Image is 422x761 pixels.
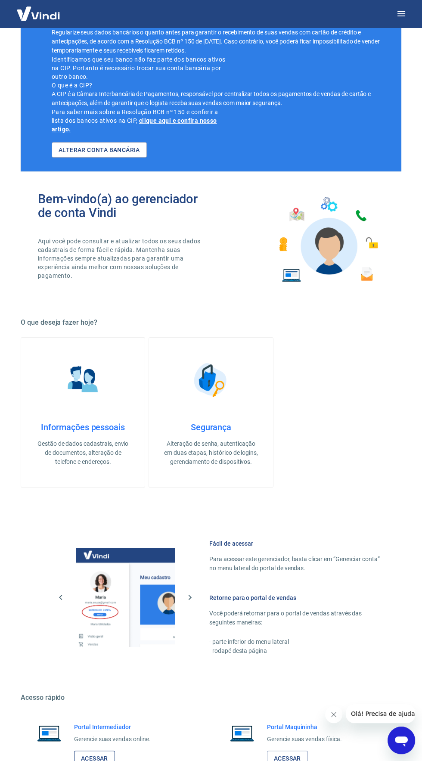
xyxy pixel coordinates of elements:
[209,555,381,573] p: Para acessar este gerenciador, basta clicar em “Gerenciar conta” no menu lateral do portal de ven...
[35,422,131,432] h4: Informações pessoais
[31,723,67,743] img: Imagem de um notebook aberto
[74,735,151,744] p: Gerencie suas vendas online.
[267,723,342,731] h6: Portal Maquininha
[149,337,273,488] a: SegurançaSegurançaAlteração de senha, autenticação em duas etapas, histórico de logins, gerenciam...
[209,539,381,548] h6: Fácil de acessar
[21,318,401,327] h5: O que deseja fazer hoje?
[21,693,401,702] h5: Acesso rápido
[52,28,384,55] p: Regularize seus dados bancários o quanto antes para garantir o recebimento de suas vendas com car...
[76,548,175,647] img: Imagem da dashboard mostrando o botão de gerenciar conta na sidebar no lado esquerdo
[325,706,342,723] iframe: Fechar mensagem
[38,192,211,220] h2: Bem-vindo(a) ao gerenciador de conta Vindi
[388,727,415,754] iframe: Botão para abrir a janela de mensagens
[346,704,415,723] iframe: Mensagem da empresa
[271,192,384,287] img: Imagem de um avatar masculino com diversos icones exemplificando as funcionalidades do gerenciado...
[62,358,105,401] img: Informações pessoais
[209,609,381,627] p: Você poderá retornar para o portal de vendas através das seguintes maneiras:
[209,646,381,655] p: - rodapé desta página
[5,6,72,13] span: Olá! Precisa de ajuda?
[189,358,233,401] img: Segurança
[52,108,230,134] p: Para saber mais sobre a Resolução BCB nº 150 e conferir a lista dos bancos ativos na CIP,
[224,723,260,743] img: Imagem de um notebook aberto
[52,142,147,158] a: ALTERAR CONTA BANCÁRIA
[267,735,342,744] p: Gerencie suas vendas física.
[74,723,151,731] h6: Portal Intermediador
[163,422,259,432] h4: Segurança
[209,637,381,646] p: - parte inferior do menu lateral
[52,117,217,133] a: clique aqui e confira nosso artigo.
[163,439,259,466] p: Alteração de senha, autenticação em duas etapas, histórico de logins, gerenciamento de dispositivos.
[52,55,230,81] p: Identificamos que seu banco não faz parte dos bancos ativos na CIP. Portanto é necessário trocar ...
[52,90,384,108] p: A CIP é a Câmara Interbancária de Pagamentos, responsável por centralizar todos os pagamentos de ...
[38,237,211,280] p: Aqui você pode consultar e atualizar todos os seus dados cadastrais de forma fácil e rápida. Mant...
[21,337,145,488] a: Informações pessoaisInformações pessoaisGestão de dados cadastrais, envio de documentos, alteraçã...
[209,593,381,602] h6: Retorne para o portal de vendas
[35,439,131,466] p: Gestão de dados cadastrais, envio de documentos, alteração de telefone e endereços.
[10,0,66,27] img: Vindi
[52,81,230,90] p: O que é a CIP?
